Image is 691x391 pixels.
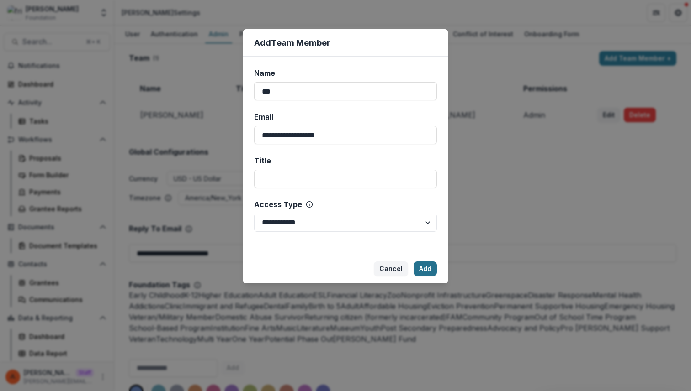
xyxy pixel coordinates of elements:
span: Access Type [254,199,302,210]
span: Title [254,155,271,166]
button: Add [414,261,437,276]
span: Email [254,111,273,122]
button: Cancel [374,261,408,276]
span: Name [254,68,275,78]
header: Add Team Member [243,29,448,57]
